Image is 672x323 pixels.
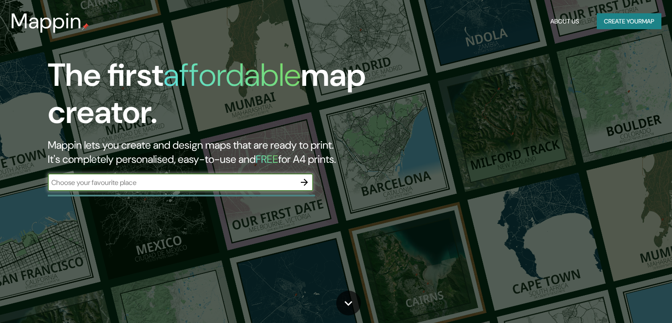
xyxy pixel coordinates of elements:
h1: affordable [163,54,301,96]
button: Create yourmap [597,13,661,30]
h2: Mappin lets you create and design maps that are ready to print. It's completely personalised, eas... [48,138,384,166]
button: About Us [547,13,583,30]
h1: The first map creator. [48,57,384,138]
img: mappin-pin [82,23,89,30]
h3: Mappin [11,9,82,34]
input: Choose your favourite place [48,177,296,188]
h5: FREE [256,152,278,166]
